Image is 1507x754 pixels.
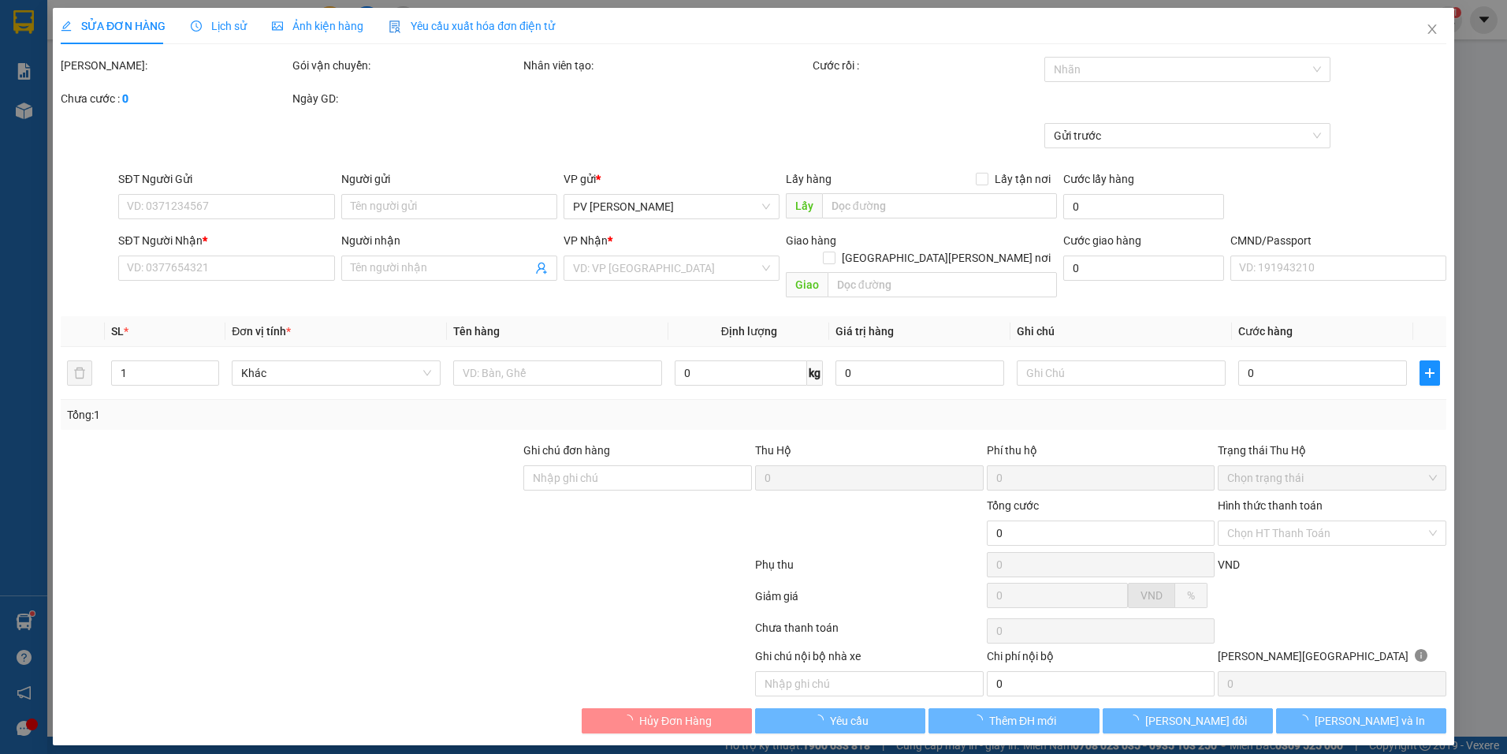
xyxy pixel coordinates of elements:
[1238,325,1293,338] span: Cước hàng
[830,712,869,730] span: Yêu cầu
[1227,466,1437,490] span: Chọn trạng thái
[835,325,894,338] span: Giá trị hàng
[191,20,247,32] span: Lịch sử
[453,360,662,386] input: VD: Bàn, Ghế
[453,325,500,338] span: Tên hàng
[1218,558,1240,571] span: VND
[389,20,555,32] span: Yêu cầu xuất hóa đơn điện tử
[118,232,334,249] div: SĐT Người Nhận
[1420,367,1439,379] span: plus
[241,361,431,385] span: Khác
[1230,232,1446,249] div: CMND/Passport
[807,360,823,386] span: kg
[1063,234,1141,247] label: Cước giao hàng
[988,170,1057,188] span: Lấy tận nơi
[272,21,283,32] span: picture
[1426,23,1438,35] span: close
[1063,194,1224,219] input: Cước lấy hàng
[61,20,166,32] span: SỬA ĐƠN HÀNG
[987,442,1215,465] div: Phí thu hộ
[292,90,521,107] div: Ngày GD:
[928,708,1099,733] button: Thêm ĐH mới
[813,715,830,726] span: loading
[535,262,548,274] span: user-add
[582,708,752,733] button: Hủy Đơn Hàng
[813,57,1041,74] div: Cước rồi :
[340,170,556,188] div: Người gửi
[1145,712,1247,730] span: [PERSON_NAME] đổi
[1410,8,1454,52] button: Close
[118,170,334,188] div: SĐT Người Gửi
[753,556,985,584] div: Phụ thu
[1415,649,1427,662] span: info-circle
[1128,715,1145,726] span: loading
[786,272,828,297] span: Giao
[639,712,712,730] span: Hủy Đơn Hàng
[1218,499,1323,512] label: Hình thức thanh toán
[564,170,780,188] div: VP gửi
[1063,256,1224,281] input: Cước giao hàng
[1218,442,1446,459] div: Trạng thái Thu Hộ
[822,193,1058,218] input: Dọc đường
[292,57,521,74] div: Gói vận chuyển:
[721,325,777,338] span: Định lượng
[786,234,836,247] span: Giao hàng
[1276,708,1446,733] button: [PERSON_NAME] và In
[1420,360,1440,386] button: plus
[753,619,985,647] div: Chưa thanh toán
[122,92,128,105] b: 0
[786,173,832,185] span: Lấy hàng
[111,325,124,338] span: SL
[987,648,1215,671] div: Chi phí nội bộ
[272,20,363,32] span: Ảnh kiện hàng
[61,90,289,107] div: Chưa cước :
[523,465,752,491] input: Ghi chú đơn hàng
[755,444,791,457] span: Thu Hộ
[1187,589,1195,602] span: %
[191,21,202,32] span: clock-circle
[523,444,610,457] label: Ghi chú đơn hàng
[755,708,925,733] button: Yêu cầu
[1140,589,1163,602] span: VND
[1297,715,1315,726] span: loading
[232,325,291,338] span: Đơn vị tính
[573,195,770,218] span: PV Nam Đong
[755,671,984,696] input: Nhập ghi chú
[989,712,1056,730] span: Thêm ĐH mới
[786,193,822,218] span: Lấy
[1063,173,1134,185] label: Cước lấy hàng
[622,715,639,726] span: loading
[1054,124,1321,147] span: Gửi trước
[340,232,556,249] div: Người nhận
[61,21,72,32] span: edit
[61,57,289,74] div: [PERSON_NAME]:
[753,588,985,615] div: Giảm giá
[67,360,92,386] button: delete
[755,648,984,671] div: Ghi chú nội bộ nhà xe
[987,499,1039,512] span: Tổng cước
[564,234,608,247] span: VP Nhận
[1315,712,1425,730] span: [PERSON_NAME] và In
[523,57,809,74] div: Nhân viên tạo:
[828,272,1058,297] input: Dọc đường
[1218,648,1446,671] div: [PERSON_NAME][GEOGRAPHIC_DATA]
[972,715,989,726] span: loading
[389,21,401,33] img: icon
[1103,708,1273,733] button: [PERSON_NAME] đổi
[67,406,582,424] div: Tổng: 1
[1010,316,1232,347] th: Ghi chú
[1017,360,1226,386] input: Ghi Chú
[835,249,1057,267] span: [GEOGRAPHIC_DATA][PERSON_NAME] nơi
